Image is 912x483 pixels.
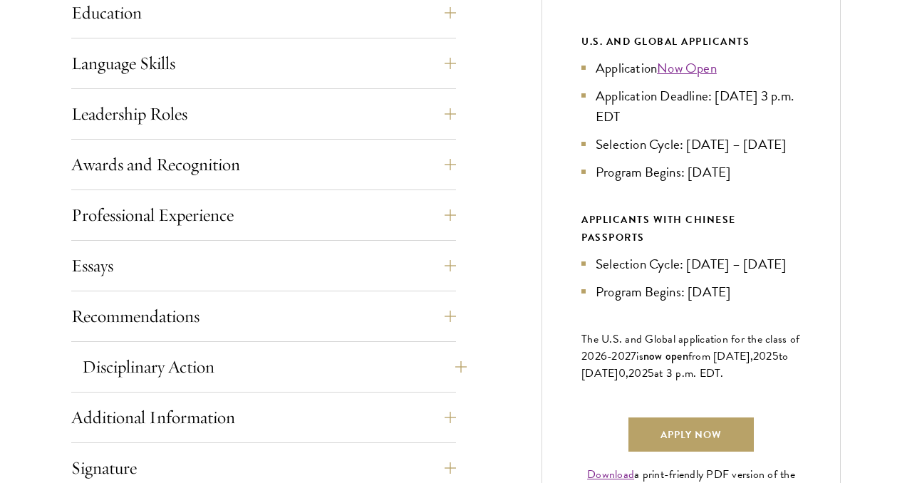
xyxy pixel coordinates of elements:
[71,198,456,232] button: Professional Experience
[71,299,456,333] button: Recommendations
[581,211,801,246] div: APPLICANTS WITH CHINESE PASSPORTS
[628,365,648,382] span: 202
[581,33,801,51] div: U.S. and Global Applicants
[581,281,801,302] li: Program Begins: [DATE]
[657,58,717,78] a: Now Open
[654,365,724,382] span: at 3 p.m. EDT.
[587,466,634,483] a: Download
[601,348,607,365] span: 6
[71,97,456,131] button: Leadership Roles
[772,348,779,365] span: 5
[71,400,456,435] button: Additional Information
[688,348,753,365] span: from [DATE],
[607,348,631,365] span: -202
[581,331,799,365] span: The U.S. and Global application for the class of 202
[581,58,801,78] li: Application
[581,134,801,155] li: Selection Cycle: [DATE] – [DATE]
[631,348,636,365] span: 7
[753,348,772,365] span: 202
[581,254,801,274] li: Selection Cycle: [DATE] – [DATE]
[82,350,467,384] button: Disciplinary Action
[71,147,456,182] button: Awards and Recognition
[581,85,801,127] li: Application Deadline: [DATE] 3 p.m. EDT
[581,162,801,182] li: Program Begins: [DATE]
[71,249,456,283] button: Essays
[643,348,688,364] span: now open
[636,348,643,365] span: is
[648,365,654,382] span: 5
[626,365,628,382] span: ,
[71,46,456,80] button: Language Skills
[628,417,754,452] a: Apply Now
[618,365,626,382] span: 0
[581,348,788,382] span: to [DATE]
